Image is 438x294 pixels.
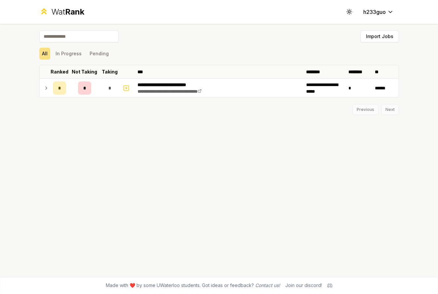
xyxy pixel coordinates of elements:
[358,6,399,18] button: h233guo
[51,69,68,75] p: Ranked
[255,282,280,288] a: Contact us!
[51,7,84,17] div: Wat
[87,48,111,60] button: Pending
[39,7,85,17] a: WatRank
[53,48,84,60] button: In Progress
[65,7,84,17] span: Rank
[72,69,97,75] p: Not Taking
[39,48,50,60] button: All
[363,8,386,16] span: h233guo
[360,30,399,42] button: Import Jobs
[102,69,118,75] p: Taking
[285,282,322,289] div: Join our discord!
[106,282,280,289] span: Made with ❤️ by some UWaterloo students. Got ideas or feedback?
